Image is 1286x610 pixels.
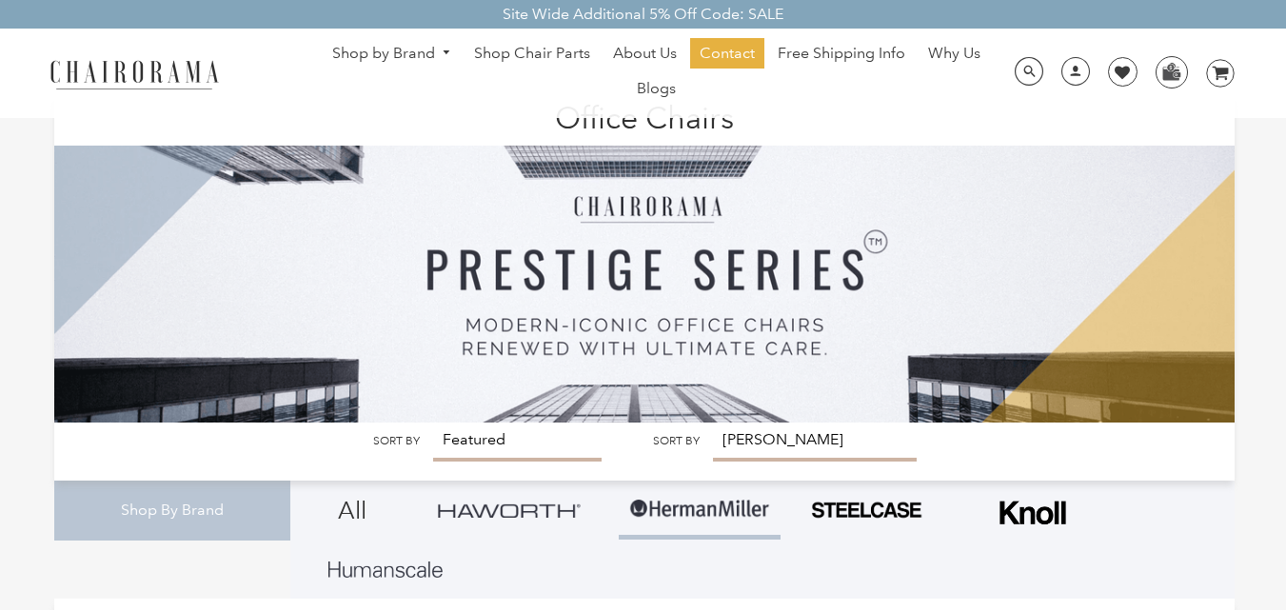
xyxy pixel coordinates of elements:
nav: DesktopNavigation [310,38,1003,108]
a: Contact [690,38,764,69]
img: Layer_1_1.png [328,561,443,579]
a: Why Us [919,38,990,69]
span: About Us [613,44,677,64]
img: Frame_4.png [995,488,1071,537]
span: Free Shipping Info [778,44,905,64]
img: Office Chairs [54,95,1235,423]
label: Sort by [373,434,420,448]
img: WhatsApp_Image_2024-07-12_at_16.23.01.webp [1157,57,1186,86]
img: chairorama [39,57,229,90]
a: Free Shipping Info [768,38,915,69]
a: Shop by Brand [323,39,462,69]
span: Blogs [637,79,676,99]
a: About Us [603,38,686,69]
span: Why Us [928,44,980,64]
a: Shop Chair Parts [465,38,600,69]
img: Group-1.png [628,481,771,538]
img: Group_4be16a4b-c81a-4a6e-a540-764d0a8faf6e.png [438,503,581,518]
img: PHOTO-2024-07-09-00-53-10-removebg-preview.png [809,500,923,521]
label: Sort by [653,434,700,448]
div: Shop By Brand [54,481,290,541]
span: Shop Chair Parts [474,44,590,64]
a: All [305,481,400,540]
span: Contact [700,44,755,64]
a: Blogs [627,73,685,104]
